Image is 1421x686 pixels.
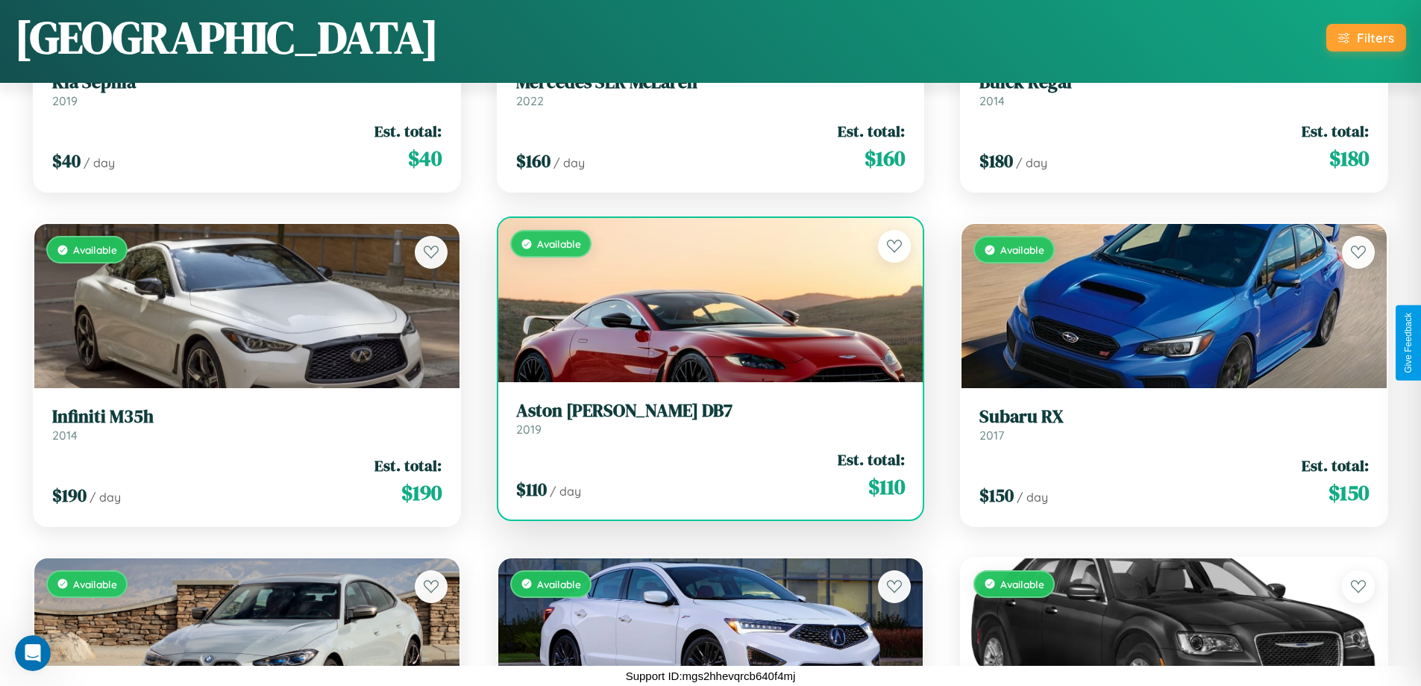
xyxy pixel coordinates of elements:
h1: [GEOGRAPHIC_DATA] [15,7,439,68]
a: Subaru RX2017 [979,406,1369,443]
span: Est. total: [838,120,905,142]
span: Available [537,237,581,250]
span: 2019 [516,422,542,437]
div: Give Feedback [1403,313,1414,373]
span: Est. total: [374,120,442,142]
span: Available [537,578,581,590]
span: 2022 [516,93,544,108]
a: Buick Regal2014 [979,72,1369,108]
span: Available [1000,243,1044,256]
span: $ 190 [401,478,442,508]
span: Available [73,578,117,590]
iframe: Intercom live chat [15,635,51,671]
p: Support ID: mgs2hhevqrcb640f4mj [626,666,796,686]
span: Est. total: [838,449,905,470]
h3: Subaru RX [979,406,1369,428]
span: / day [84,155,115,170]
span: 2019 [52,93,78,108]
span: $ 110 [516,477,547,502]
span: $ 190 [52,483,87,508]
h3: Infiniti M35h [52,406,442,428]
span: $ 150 [979,483,1014,508]
a: Infiniti M35h2014 [52,406,442,443]
span: $ 180 [1329,143,1369,173]
a: Kia Sephia2019 [52,72,442,108]
h3: Kia Sephia [52,72,442,93]
span: $ 110 [868,472,905,502]
span: Est. total: [1302,120,1369,142]
span: / day [553,155,585,170]
span: $ 40 [408,143,442,173]
span: $ 160 [865,143,905,173]
h3: Aston [PERSON_NAME] DB7 [516,400,906,422]
span: $ 160 [516,149,550,173]
span: $ 40 [52,149,81,173]
span: Available [73,243,117,256]
button: Filters [1326,24,1406,52]
h3: Mercedes SLR McLaren [516,72,906,93]
div: Filters [1357,30,1394,46]
span: 2014 [52,428,78,443]
span: Available [1000,578,1044,590]
a: Mercedes SLR McLaren2022 [516,72,906,108]
span: Est. total: [1302,455,1369,476]
span: / day [90,490,121,505]
span: 2017 [979,428,1004,443]
a: Aston [PERSON_NAME] DB72019 [516,400,906,437]
h3: Buick Regal [979,72,1369,93]
span: / day [1016,155,1047,170]
span: $ 150 [1329,478,1369,508]
span: $ 180 [979,149,1013,173]
span: 2014 [979,93,1005,108]
span: / day [550,484,581,499]
span: Est. total: [374,455,442,476]
span: / day [1017,490,1048,505]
